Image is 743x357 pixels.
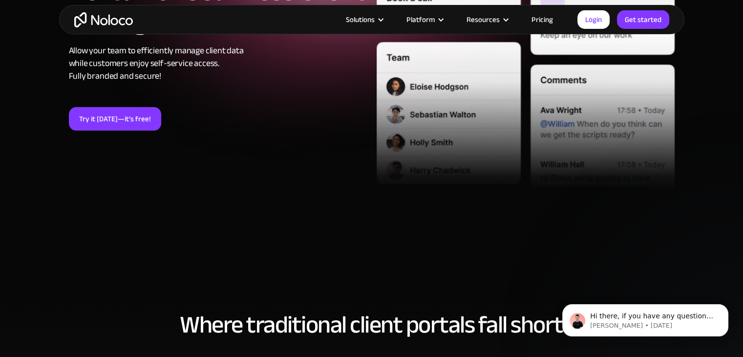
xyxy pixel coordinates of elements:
[69,45,367,83] div: Allow your team to efficiently manage client data while customers enjoy self-service access. Full...
[69,312,675,338] h2: Where traditional client portals fall short
[74,12,133,27] a: home
[394,13,454,26] div: Platform
[617,10,669,29] a: Get started
[334,13,394,26] div: Solutions
[346,13,375,26] div: Solutions
[519,13,565,26] a: Pricing
[467,13,500,26] div: Resources
[69,107,161,131] a: Try it [DATE]—it’s free!
[577,10,610,29] a: Login
[454,13,519,26] div: Resources
[548,284,743,352] iframe: Intercom notifications message
[406,13,435,26] div: Platform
